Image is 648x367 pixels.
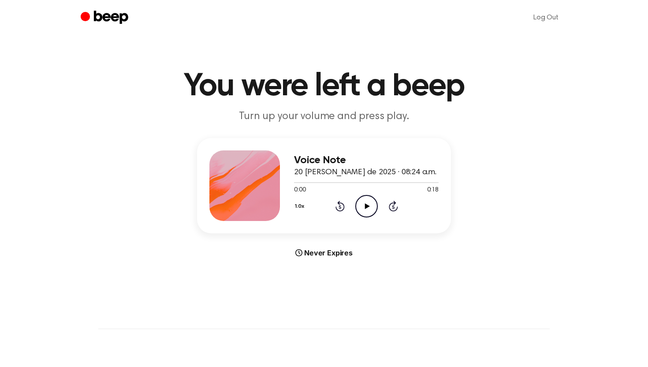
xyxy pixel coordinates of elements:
[427,186,439,195] span: 0:18
[294,186,305,195] span: 0:00
[81,9,130,26] a: Beep
[294,154,439,166] h3: Voice Note
[98,71,550,102] h1: You were left a beep
[525,7,567,28] a: Log Out
[155,109,493,124] p: Turn up your volume and press play.
[294,199,308,214] button: 1.0x
[197,247,451,258] div: Never Expires
[294,169,436,176] span: 20 [PERSON_NAME] de 2025 · 08:24 a.m.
